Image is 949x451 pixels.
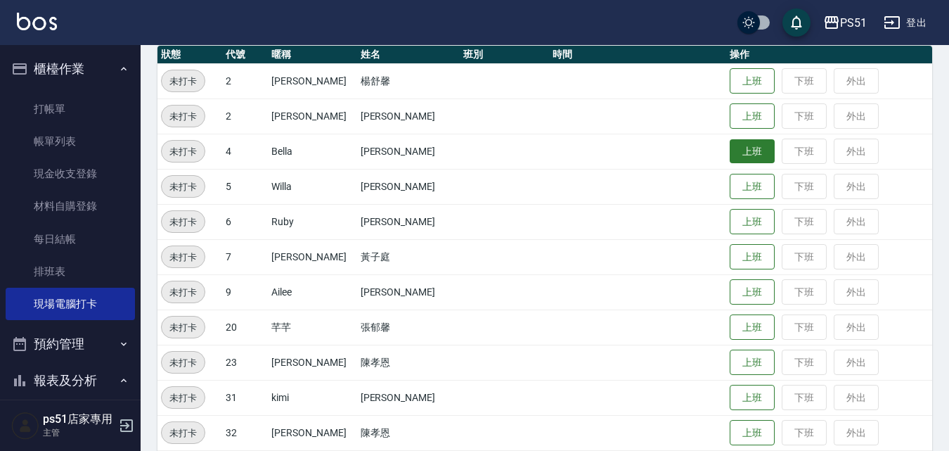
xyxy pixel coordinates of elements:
[268,134,356,169] td: Bella
[222,239,268,274] td: 7
[222,204,268,239] td: 6
[162,355,205,370] span: 未打卡
[162,285,205,300] span: 未打卡
[222,63,268,99] td: 2
[357,345,460,380] td: 陳孝恩
[730,279,775,305] button: 上班
[840,14,867,32] div: PS51
[222,274,268,310] td: 9
[162,250,205,265] span: 未打卡
[782,8,811,37] button: save
[6,93,135,125] a: 打帳單
[6,125,135,158] a: 帳單列表
[357,99,460,134] td: [PERSON_NAME]
[222,310,268,345] td: 20
[162,390,205,405] span: 未打卡
[157,46,222,64] th: 狀態
[222,415,268,450] td: 32
[162,215,205,229] span: 未打卡
[730,174,775,200] button: 上班
[222,380,268,415] td: 31
[268,274,356,310] td: Ailee
[6,255,135,288] a: 排班表
[730,420,775,446] button: 上班
[357,274,460,310] td: [PERSON_NAME]
[730,139,775,164] button: 上班
[268,204,356,239] td: Ruby
[268,310,356,345] td: 芊芊
[357,63,460,99] td: 楊舒馨
[357,239,460,274] td: 黃子庭
[357,169,460,204] td: [PERSON_NAME]
[357,204,460,239] td: [PERSON_NAME]
[11,412,39,440] img: Person
[357,134,460,169] td: [PERSON_NAME]
[726,46,932,64] th: 操作
[6,326,135,362] button: 預約管理
[17,13,57,30] img: Logo
[222,345,268,380] td: 23
[268,239,356,274] td: [PERSON_NAME]
[162,109,205,124] span: 未打卡
[6,51,135,87] button: 櫃檯作業
[268,63,356,99] td: [PERSON_NAME]
[162,179,205,194] span: 未打卡
[268,46,356,64] th: 暱稱
[268,99,356,134] td: [PERSON_NAME]
[162,320,205,335] span: 未打卡
[6,190,135,222] a: 材料自購登錄
[460,46,548,64] th: 班別
[162,426,205,440] span: 未打卡
[730,385,775,411] button: 上班
[6,223,135,255] a: 每日結帳
[43,412,115,426] h5: ps51店家專用
[549,46,726,64] th: 時間
[730,68,775,94] button: 上班
[6,158,135,190] a: 現金收支登錄
[878,10,932,36] button: 登出
[6,362,135,399] button: 報表及分析
[268,415,356,450] td: [PERSON_NAME]
[222,169,268,204] td: 5
[162,74,205,89] span: 未打卡
[43,426,115,439] p: 主管
[222,46,268,64] th: 代號
[222,99,268,134] td: 2
[730,350,775,376] button: 上班
[357,46,460,64] th: 姓名
[6,288,135,320] a: 現場電腦打卡
[730,103,775,129] button: 上班
[268,169,356,204] td: Willa
[357,415,460,450] td: 陳孝恩
[357,380,460,415] td: [PERSON_NAME]
[222,134,268,169] td: 4
[818,8,872,37] button: PS51
[730,315,775,341] button: 上班
[268,345,356,380] td: [PERSON_NAME]
[730,244,775,270] button: 上班
[268,380,356,415] td: kimi
[357,310,460,345] td: 張郁馨
[730,209,775,235] button: 上班
[162,144,205,159] span: 未打卡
